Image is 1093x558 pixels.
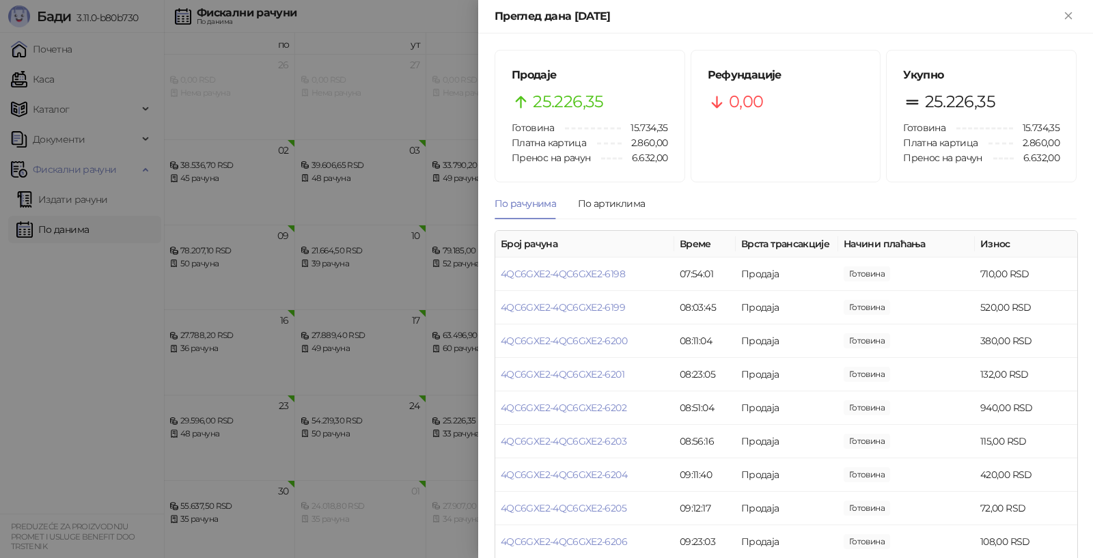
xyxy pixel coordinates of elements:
span: 2.860,00 [622,135,668,150]
td: Продаја [736,257,838,291]
td: 08:56:16 [674,425,736,458]
th: Број рачуна [495,231,674,257]
div: По артиклима [578,196,645,211]
td: 72,00 RSD [975,492,1077,525]
span: Пренос на рачун [903,152,982,164]
td: 08:11:04 [674,324,736,358]
td: 09:12:17 [674,492,736,525]
span: 72,00 [844,501,890,516]
h5: Рефундације [708,67,864,83]
td: 132,00 RSD [975,358,1077,391]
a: 4QC6GXE2-4QC6GXE2-6203 [501,435,626,447]
span: 132,00 [844,367,890,382]
td: 380,00 RSD [975,324,1077,358]
span: 108,00 [844,534,890,549]
h5: Продаје [512,67,668,83]
a: 4QC6GXE2-4QC6GXE2-6202 [501,402,626,414]
td: 07:54:01 [674,257,736,291]
td: 710,00 RSD [975,257,1077,291]
span: 710,00 [844,266,890,281]
th: Износ [975,231,1077,257]
td: 115,00 RSD [975,425,1077,458]
span: 25.226,35 [533,89,603,115]
td: Продаја [736,391,838,425]
th: Врста трансакције [736,231,838,257]
span: 520,00 [844,300,890,315]
span: Готовина [512,122,554,134]
div: По рачунима [495,196,556,211]
a: 4QC6GXE2-4QC6GXE2-6206 [501,535,627,548]
span: 380,00 [844,333,890,348]
span: 6.632,00 [622,150,668,165]
a: 4QC6GXE2-4QC6GXE2-6201 [501,368,624,380]
span: Платна картица [512,137,586,149]
a: 4QC6GXE2-4QC6GXE2-6199 [501,301,625,313]
span: 25.226,35 [925,89,995,115]
span: Пренос на рачун [512,152,590,164]
span: 0,00 [729,89,763,115]
span: Готовина [903,122,945,134]
div: Преглед дана [DATE] [495,8,1060,25]
span: Платна картица [903,137,978,149]
a: 4QC6GXE2-4QC6GXE2-6204 [501,469,627,481]
span: 6.632,00 [1014,150,1060,165]
td: Продаја [736,291,838,324]
td: 420,00 RSD [975,458,1077,492]
td: Продаја [736,324,838,358]
h5: Укупно [903,67,1060,83]
td: 940,00 RSD [975,391,1077,425]
td: 08:51:04 [674,391,736,425]
td: 09:11:40 [674,458,736,492]
button: Close [1060,8,1077,25]
th: Начини плаћања [838,231,975,257]
a: 4QC6GXE2-4QC6GXE2-6200 [501,335,627,347]
span: 940,00 [844,400,890,415]
span: 2.860,00 [1013,135,1060,150]
td: 08:23:05 [674,358,736,391]
td: 520,00 RSD [975,291,1077,324]
td: Продаја [736,425,838,458]
a: 4QC6GXE2-4QC6GXE2-6205 [501,502,626,514]
th: Време [674,231,736,257]
span: 115,00 [844,434,890,449]
td: 08:03:45 [674,291,736,324]
a: 4QC6GXE2-4QC6GXE2-6198 [501,268,625,280]
td: Продаја [736,492,838,525]
td: Продаја [736,458,838,492]
span: 15.734,35 [1013,120,1060,135]
span: 420,00 [844,467,890,482]
span: 15.734,35 [621,120,667,135]
td: Продаја [736,358,838,391]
